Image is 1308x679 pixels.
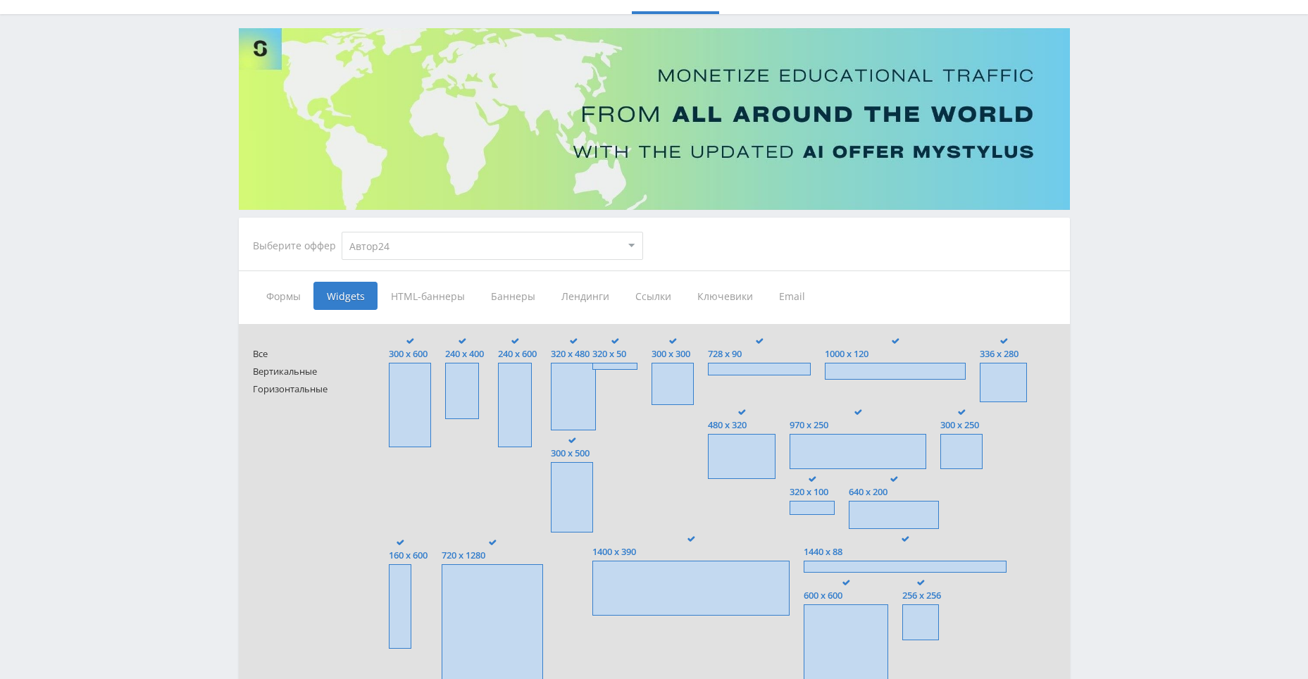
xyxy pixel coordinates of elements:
[940,420,983,430] span: 300 x 250
[442,550,543,561] span: 720 x 1280
[766,282,818,310] span: Email
[498,349,537,359] span: 240 x 600
[551,448,593,459] span: 300 x 500
[253,282,313,310] span: Формы
[825,349,966,359] span: 1000 x 120
[980,349,1027,359] span: 336 x 280
[478,282,548,310] span: Баннеры
[548,282,622,310] span: Лендинги
[804,547,1007,557] span: 1440 x 88
[389,550,428,561] span: 160 x 600
[902,590,941,601] span: 256 x 256
[239,28,1070,210] img: Banner
[708,420,776,430] span: 480 x 320
[592,349,637,359] span: 320 x 50
[253,366,361,377] span: Вертикальные
[592,547,790,557] span: 1400 x 390
[708,349,811,359] span: 728 x 90
[551,349,596,359] span: 320 x 480
[253,240,342,251] div: Выберите оффер
[790,420,926,430] span: 970 x 250
[378,282,478,310] span: HTML-баннеры
[790,487,835,497] span: 320 x 100
[684,282,766,310] span: Ключевики
[622,282,684,310] span: Ссылки
[445,349,484,359] span: 240 x 400
[849,487,939,497] span: 640 x 200
[313,282,378,310] span: Widgets
[389,349,431,359] span: 300 x 600
[652,349,694,359] span: 300 x 300
[253,349,361,359] span: Все
[253,384,361,394] span: Горизонтальные
[804,590,888,601] span: 600 x 600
